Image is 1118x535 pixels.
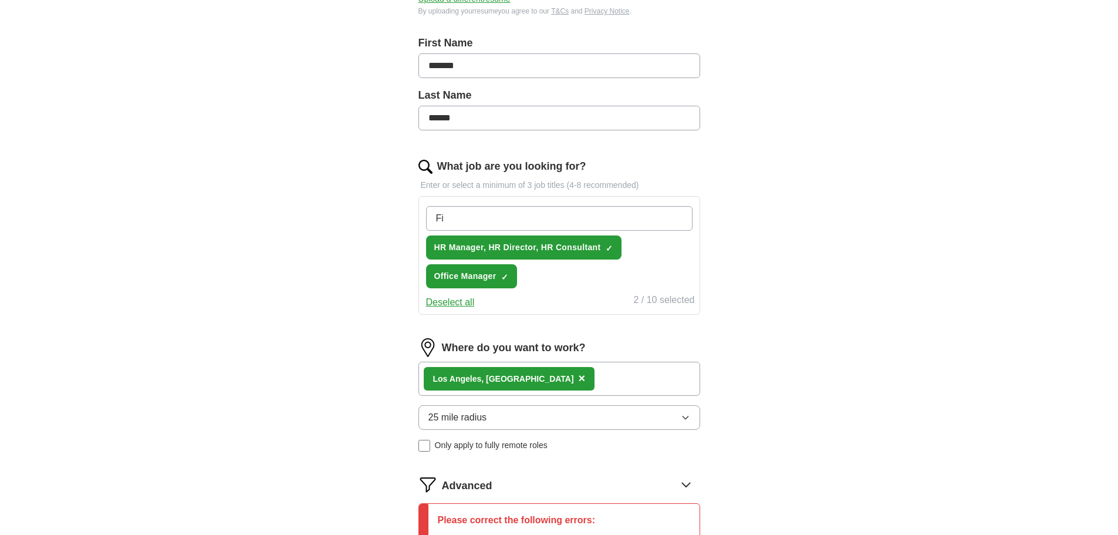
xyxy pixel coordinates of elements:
div: ngeles, [GEOGRAPHIC_DATA] [433,373,574,385]
input: Only apply to fully remote roles [418,440,430,452]
label: Last Name [418,88,700,103]
a: Privacy Notice [585,7,630,15]
a: T&Cs [551,7,569,15]
span: Advanced [442,478,492,494]
button: 25 mile radius [418,405,700,430]
span: Office Manager [434,270,496,282]
span: Only apply to fully remote roles [435,439,548,452]
p: Enter or select a minimum of 3 job titles (4-8 recommended) [418,179,700,191]
button: Office Manager✓ [426,264,517,288]
strong: Los A [433,374,455,383]
div: 2 / 10 selected [633,293,694,309]
button: × [579,370,586,388]
label: What job are you looking for? [437,159,586,174]
p: Please correct the following errors: [438,513,596,527]
label: First Name [418,35,700,51]
span: 25 mile radius [428,410,487,425]
label: Where do you want to work? [442,340,586,356]
span: HR Manager, HR Director, HR Consultant [434,241,601,254]
span: ✓ [501,272,508,282]
img: location.png [418,338,437,357]
div: By uploading your resume you agree to our and . [418,6,700,16]
img: filter [418,475,437,494]
span: ✓ [606,244,613,253]
span: × [579,372,586,385]
button: Deselect all [426,295,475,309]
img: search.png [418,160,433,174]
button: HR Manager, HR Director, HR Consultant✓ [426,235,622,260]
input: Type a job title and press enter [426,206,693,231]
